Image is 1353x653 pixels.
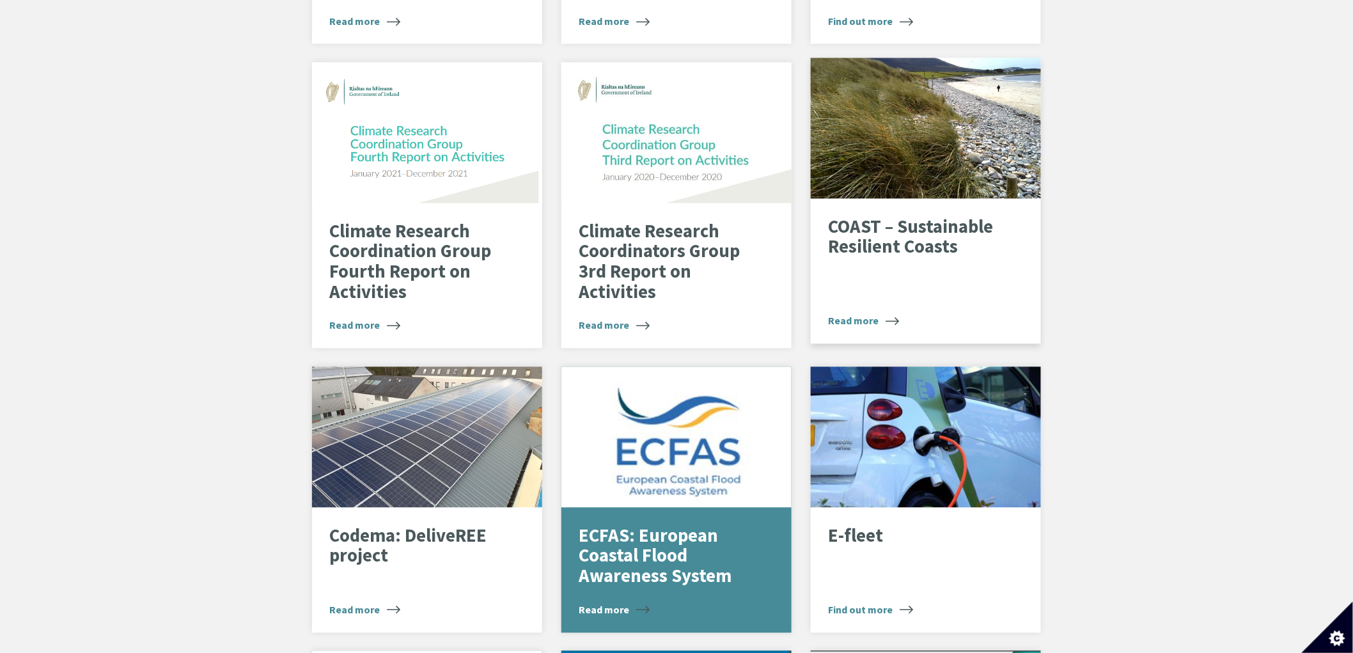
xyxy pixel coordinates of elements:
[828,602,913,618] span: Find out more
[828,313,899,329] span: Read more
[561,63,792,349] a: Climate Research Coordinators Group 3rd Report on Activities Read more
[1302,602,1353,653] button: Set cookie preferences
[312,63,542,349] a: Climate Research Coordination Group Fourth Report on Activities Read more
[579,318,650,333] span: Read more
[828,217,1004,258] p: COAST – Sustainable Resilient Coasts
[329,526,505,567] p: Codema: DeliveREE project
[811,367,1041,633] a: E-fleet Find out more
[811,58,1041,344] a: COAST – Sustainable Resilient Coasts Read more
[828,13,913,29] span: Find out more
[828,526,1004,547] p: E-fleet
[329,318,400,333] span: Read more
[329,222,505,303] p: Climate Research Coordination Group Fourth Report on Activities
[579,526,755,587] p: ECFAS: European Coastal Flood Awareness System
[579,13,650,29] span: Read more
[329,602,400,618] span: Read more
[561,367,792,633] a: ECFAS: European Coastal Flood Awareness System Read more
[579,222,755,303] p: Climate Research Coordinators Group 3rd Report on Activities
[312,367,542,633] a: Codema: DeliveREE project Read more
[579,602,650,618] span: Read more
[329,13,400,29] span: Read more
